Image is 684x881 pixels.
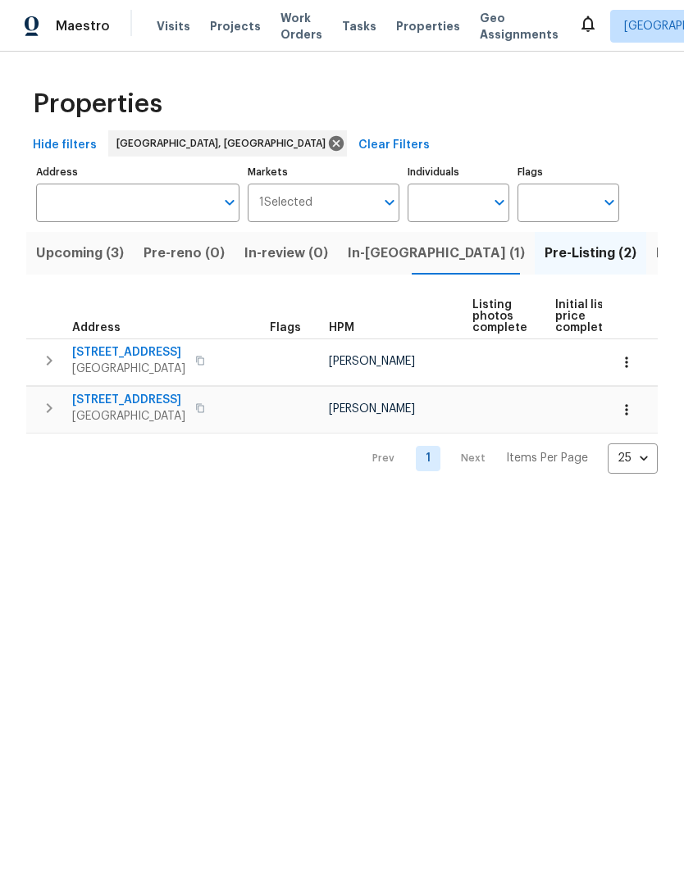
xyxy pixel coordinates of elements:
[329,356,415,367] span: [PERSON_NAME]
[72,322,121,334] span: Address
[329,322,354,334] span: HPM
[408,167,509,177] label: Individuals
[248,167,400,177] label: Markets
[480,10,559,43] span: Geo Assignments
[26,130,103,161] button: Hide filters
[270,322,301,334] span: Flags
[608,437,658,479] div: 25
[210,18,261,34] span: Projects
[72,392,185,408] span: [STREET_ADDRESS]
[416,446,440,471] a: Goto page 1
[329,403,415,415] span: [PERSON_NAME]
[36,167,239,177] label: Address
[352,130,436,161] button: Clear Filters
[259,196,312,210] span: 1 Selected
[33,135,97,156] span: Hide filters
[358,135,430,156] span: Clear Filters
[378,191,401,214] button: Open
[116,135,332,152] span: [GEOGRAPHIC_DATA], [GEOGRAPHIC_DATA]
[472,299,527,334] span: Listing photos complete
[545,242,636,265] span: Pre-Listing (2)
[36,242,124,265] span: Upcoming (3)
[396,18,460,34] span: Properties
[72,344,185,361] span: [STREET_ADDRESS]
[108,130,347,157] div: [GEOGRAPHIC_DATA], [GEOGRAPHIC_DATA]
[506,450,588,466] p: Items Per Page
[342,20,376,32] span: Tasks
[488,191,511,214] button: Open
[357,443,658,474] nav: Pagination Navigation
[244,242,328,265] span: In-review (0)
[72,361,185,377] span: [GEOGRAPHIC_DATA]
[56,18,110,34] span: Maestro
[348,242,525,265] span: In-[GEOGRAPHIC_DATA] (1)
[157,18,190,34] span: Visits
[33,96,162,112] span: Properties
[518,167,619,177] label: Flags
[218,191,241,214] button: Open
[72,408,185,425] span: [GEOGRAPHIC_DATA]
[144,242,225,265] span: Pre-reno (0)
[598,191,621,214] button: Open
[555,299,610,334] span: Initial list price complete
[280,10,322,43] span: Work Orders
